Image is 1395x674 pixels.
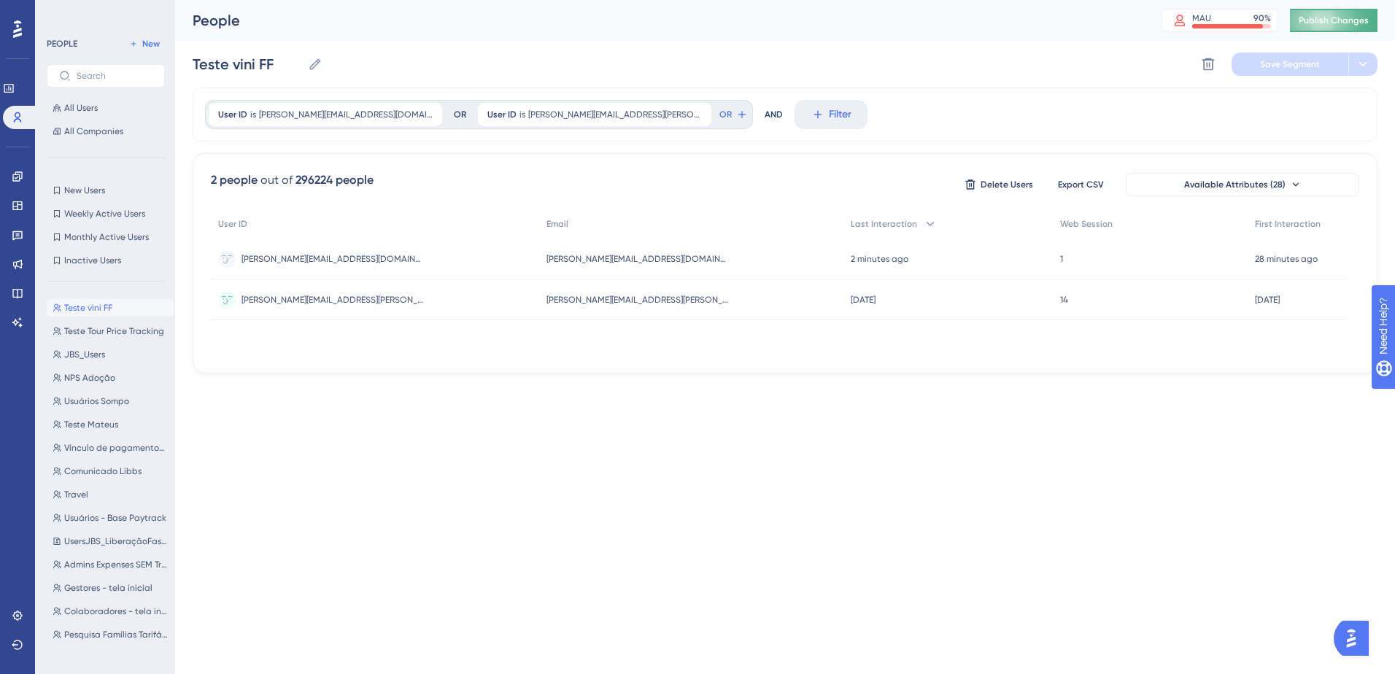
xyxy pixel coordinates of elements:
[1058,179,1104,190] span: Export CSV
[295,171,374,189] div: 296224 people
[47,603,174,620] button: Colaboradores - tela inicial
[64,125,123,137] span: All Companies
[47,416,174,433] button: Teste Mateus
[47,509,174,527] button: Usuários - Base Paytrack
[64,489,88,500] span: Travel
[1255,254,1318,264] time: 28 minutes ago
[64,231,149,243] span: Monthly Active Users
[47,299,174,317] button: Teste vini FF
[47,252,165,269] button: Inactive Users
[717,103,749,126] button: OR
[64,419,118,430] span: Teste Mateus
[142,38,160,50] span: New
[454,109,466,120] div: OR
[47,228,165,246] button: Monthly Active Users
[47,346,174,363] button: JBS_Users
[64,102,98,114] span: All Users
[1253,12,1271,24] div: 90 %
[47,486,174,503] button: Travel
[218,218,247,230] span: User ID
[193,54,302,74] input: Segment Name
[64,349,105,360] span: JBS_Users
[64,302,112,314] span: Teste vini FF
[47,99,165,117] button: All Users
[47,392,174,410] button: Usuários Sompo
[64,372,115,384] span: NPS Adoção
[64,465,142,477] span: Comunicado Libbs
[47,462,174,480] button: Comunicado Libbs
[546,294,729,306] span: [PERSON_NAME][EMAIL_ADDRESS][PERSON_NAME][DOMAIN_NAME]
[1184,179,1286,190] span: Available Attributes (28)
[241,253,424,265] span: [PERSON_NAME][EMAIL_ADDRESS][DOMAIN_NAME]
[765,100,783,129] div: AND
[1192,12,1211,24] div: MAU
[1232,53,1348,76] button: Save Segment
[47,322,174,340] button: Teste Tour Price Tracking
[1334,616,1377,660] iframe: UserGuiding AI Assistant Launcher
[1255,218,1321,230] span: First Interaction
[259,109,433,120] span: [PERSON_NAME][EMAIL_ADDRESS][DOMAIN_NAME]
[47,205,165,222] button: Weekly Active Users
[211,171,258,189] div: 2 people
[962,173,1035,196] button: Delete Users
[34,4,91,21] span: Need Help?
[487,109,517,120] span: User ID
[546,253,729,265] span: [PERSON_NAME][EMAIL_ADDRESS][DOMAIN_NAME]
[47,556,174,573] button: Admins Expenses SEM Travel
[64,535,168,547] span: UsersJBS_LiberaçãoFase1
[64,512,166,524] span: Usuários - Base Paytrack
[1255,295,1280,305] time: [DATE]
[64,255,121,266] span: Inactive Users
[1060,218,1113,230] span: Web Session
[851,254,908,264] time: 2 minutes ago
[851,218,917,230] span: Last Interaction
[1290,9,1377,32] button: Publish Changes
[241,294,424,306] span: [PERSON_NAME][EMAIL_ADDRESS][PERSON_NAME][DOMAIN_NAME]
[528,109,702,120] span: [PERSON_NAME][EMAIL_ADDRESS][PERSON_NAME][DOMAIN_NAME]
[47,626,174,643] button: Pesquisa Famílias Tarifárias
[124,35,165,53] button: New
[193,10,1125,31] div: People
[1126,173,1359,196] button: Available Attributes (28)
[64,582,152,594] span: Gestores - tela inicial
[1060,294,1068,306] span: 14
[719,109,732,120] span: OR
[1044,173,1117,196] button: Export CSV
[64,395,129,407] span: Usuários Sompo
[1060,253,1063,265] span: 1
[795,100,867,129] button: Filter
[218,109,247,120] span: User ID
[47,369,174,387] button: NPS Adoção
[77,71,152,81] input: Search
[64,559,168,570] span: Admins Expenses SEM Travel
[64,629,168,640] span: Pesquisa Famílias Tarifárias
[829,106,851,123] span: Filter
[47,579,174,597] button: Gestores - tela inicial
[1299,15,1369,26] span: Publish Changes
[519,109,525,120] span: is
[64,442,168,454] span: Vínculo de pagamentos aos fornecedores (4 contas -admin)
[64,208,145,220] span: Weekly Active Users
[546,218,568,230] span: Email
[64,185,105,196] span: New Users
[260,171,293,189] div: out of
[47,123,165,140] button: All Companies
[47,38,77,50] div: PEOPLE
[64,325,164,337] span: Teste Tour Price Tracking
[47,182,165,199] button: New Users
[1260,58,1320,70] span: Save Segment
[47,532,174,550] button: UsersJBS_LiberaçãoFase1
[250,109,256,120] span: is
[981,179,1033,190] span: Delete Users
[47,439,174,457] button: Vínculo de pagamentos aos fornecedores (4 contas -admin)
[64,605,168,617] span: Colaboradores - tela inicial
[851,295,876,305] time: [DATE]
